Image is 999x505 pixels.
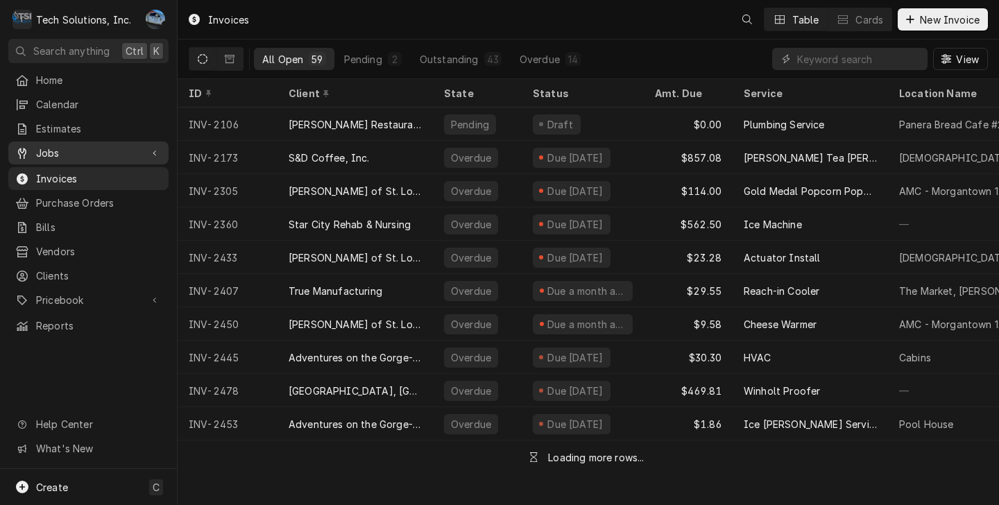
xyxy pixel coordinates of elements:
[450,250,493,265] div: Overdue
[289,184,422,198] div: [PERSON_NAME] of St. Louis, Inc.
[898,8,988,31] button: New Invoice
[744,384,820,398] div: Winholt Proofer
[8,314,169,337] a: Reports
[178,108,277,141] div: INV-2106
[262,52,303,67] div: All Open
[146,10,165,29] div: Joe Paschal's Avatar
[644,108,733,141] div: $0.00
[36,481,68,493] span: Create
[289,384,422,398] div: [GEOGRAPHIC_DATA], [GEOGRAPHIC_DATA]
[546,284,627,298] div: Due a month ago
[36,12,131,27] div: Tech Solutions, Inc.
[744,350,771,365] div: HVAC
[12,10,32,29] div: T
[450,117,490,132] div: Pending
[744,151,877,165] div: [PERSON_NAME] Tea [PERSON_NAME] Not Dispensing
[655,86,719,101] div: Amt. Due
[8,167,169,190] a: Invoices
[36,97,162,112] span: Calendar
[546,151,605,165] div: Due [DATE]
[36,244,162,259] span: Vendors
[36,146,141,160] span: Jobs
[644,207,733,241] div: $562.50
[289,86,419,101] div: Client
[644,274,733,307] div: $29.55
[289,417,422,431] div: Adventures on the Gorge-Aramark Destinations
[744,417,877,431] div: Ice [PERSON_NAME] Service
[36,293,141,307] span: Pricebook
[450,184,493,198] div: Overdue
[178,374,277,407] div: INV-2478
[546,317,627,332] div: Due a month ago
[189,86,264,101] div: ID
[8,69,169,92] a: Home
[36,73,162,87] span: Home
[644,241,733,274] div: $23.28
[855,12,883,27] div: Cards
[289,317,422,332] div: [PERSON_NAME] of St. Louis, Inc.
[8,240,169,263] a: Vendors
[33,44,110,58] span: Search anything
[8,264,169,287] a: Clients
[917,12,982,27] span: New Invoice
[644,374,733,407] div: $469.81
[744,317,817,332] div: Cheese Warmer
[644,341,733,374] div: $30.30
[8,216,169,239] a: Bills
[933,48,988,70] button: View
[289,217,411,232] div: Star City Rehab & Nursing
[546,350,605,365] div: Due [DATE]
[420,52,479,67] div: Outstanding
[36,417,160,431] span: Help Center
[8,437,169,460] a: Go to What's New
[178,341,277,374] div: INV-2445
[153,44,160,58] span: K
[8,117,169,140] a: Estimates
[178,141,277,174] div: INV-2173
[8,289,169,311] a: Go to Pricebook
[8,413,169,436] a: Go to Help Center
[178,174,277,207] div: INV-2305
[36,121,162,136] span: Estimates
[450,151,493,165] div: Overdue
[289,117,422,132] div: [PERSON_NAME] Restaurant Group
[744,284,819,298] div: Reach-in Cooler
[568,52,578,67] div: 14
[12,10,32,29] div: Tech Solutions, Inc.'s Avatar
[178,207,277,241] div: INV-2360
[126,44,144,58] span: Ctrl
[744,250,821,265] div: Actuator Install
[289,350,422,365] div: Adventures on the Gorge-Aramark Destinations
[546,384,605,398] div: Due [DATE]
[311,52,323,67] div: 59
[797,48,921,70] input: Keyword search
[36,196,162,210] span: Purchase Orders
[548,450,644,465] div: Loading more rows...
[178,307,277,341] div: INV-2450
[289,250,422,265] div: [PERSON_NAME] of St. Louis, Inc.
[36,220,162,234] span: Bills
[450,284,493,298] div: Overdue
[36,268,162,283] span: Clients
[899,417,954,431] div: Pool House
[178,241,277,274] div: INV-2433
[546,417,605,431] div: Due [DATE]
[792,12,819,27] div: Table
[344,52,382,67] div: Pending
[178,274,277,307] div: INV-2407
[450,384,493,398] div: Overdue
[289,151,370,165] div: S&D Coffee, Inc.
[8,191,169,214] a: Purchase Orders
[744,86,874,101] div: Service
[644,174,733,207] div: $114.00
[8,39,169,63] button: Search anythingCtrlK
[546,250,605,265] div: Due [DATE]
[36,318,162,333] span: Reports
[744,217,802,232] div: Ice Machine
[289,284,382,298] div: True Manufacturing
[391,52,399,67] div: 2
[736,8,758,31] button: Open search
[899,350,931,365] div: Cabins
[644,141,733,174] div: $857.08
[546,217,605,232] div: Due [DATE]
